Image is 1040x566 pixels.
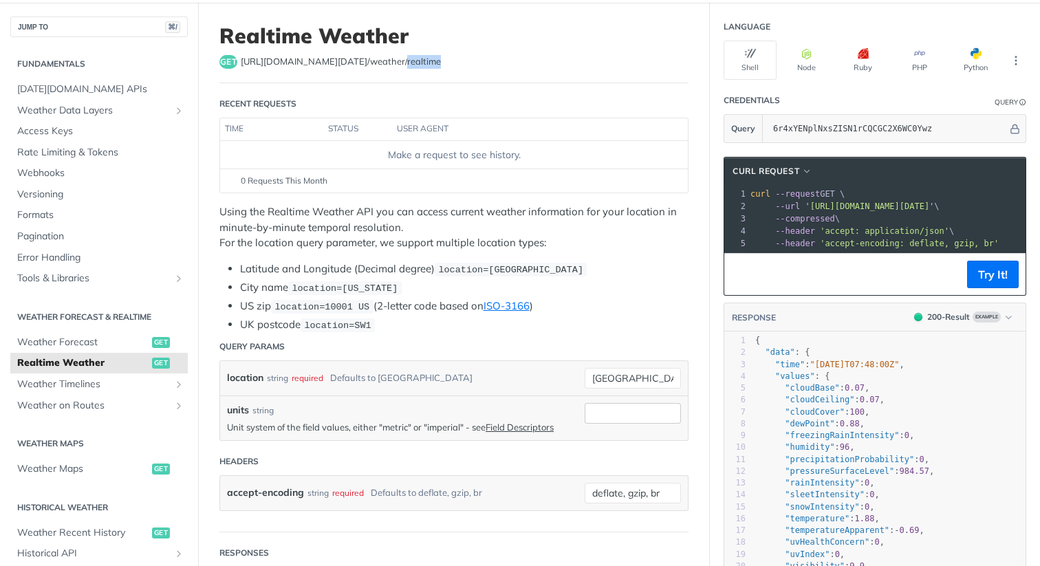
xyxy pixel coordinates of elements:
span: 0.69 [900,525,920,535]
div: required [292,368,323,388]
span: "uvIndex" [785,549,830,559]
div: 18 [724,536,746,548]
button: Show subpages for Tools & Libraries [173,273,184,284]
a: Historical APIShow subpages for Historical API [10,543,188,564]
div: 3 [724,213,748,225]
a: ISO-3166 [484,299,530,312]
span: Formats [17,208,184,222]
div: 3 [724,359,746,371]
button: Try It! [967,261,1019,288]
a: Weather Recent Historyget [10,523,188,543]
span: : , [755,466,934,476]
a: Weather Forecastget [10,332,188,353]
a: Webhooks [10,163,188,184]
span: Query [731,122,755,135]
a: Weather on RoutesShow subpages for Weather on Routes [10,395,188,416]
button: Show subpages for Weather Data Layers [173,105,184,116]
span: : { [755,347,810,357]
a: Versioning [10,184,188,205]
span: "pressureSurfaceLevel" [785,466,894,476]
button: 200200-ResultExample [907,310,1019,324]
div: required [332,483,364,503]
div: Make a request to see history. [226,148,682,162]
span: "cloudCeiling" [785,395,854,404]
div: 11 [724,454,746,466]
li: City name [240,280,689,296]
span: location=SW1 [304,320,371,331]
span: location=10001 US [274,302,369,312]
span: Rate Limiting & Tokens [17,146,184,160]
span: : , [755,537,885,547]
button: Hide [1008,122,1022,135]
span: Historical API [17,547,170,560]
div: Defaults to [GEOGRAPHIC_DATA] [330,368,473,388]
span: --compressed [775,214,835,224]
span: "rainIntensity" [785,478,859,488]
th: status [323,118,392,140]
div: 16 [724,513,746,525]
p: Using the Realtime Weather API you can access current weather information for your location in mi... [219,204,689,251]
span: \ [750,202,940,211]
span: : , [755,514,880,523]
div: 5 [724,237,748,250]
span: --url [775,202,800,211]
span: get [152,358,170,369]
span: Pagination [17,230,184,243]
span: Weather Recent History [17,526,149,540]
label: units [227,403,249,417]
span: "values" [775,371,815,381]
span: : , [755,395,885,404]
div: 14 [724,489,746,501]
span: https://api.tomorrow.io/v4/weather/realtime [241,55,441,69]
span: "sleetIntensity" [785,490,865,499]
a: Formats [10,205,188,226]
span: Weather on Routes [17,399,170,413]
div: Credentials [724,94,780,107]
div: string [267,368,288,388]
span: --header [775,226,815,236]
button: PHP [893,41,946,80]
span: : , [755,502,875,512]
button: Node [780,41,833,80]
div: Responses [219,547,269,559]
span: Weather Maps [17,462,149,476]
div: 8 [724,418,746,430]
span: : , [755,419,865,428]
span: 0 [919,455,924,464]
span: location=[US_STATE] [292,283,398,294]
span: "humidity" [785,442,834,452]
button: Show subpages for Historical API [173,548,184,559]
div: Defaults to deflate, gzip, br [371,483,482,503]
div: 10 [724,442,746,453]
input: apikey [766,115,1008,142]
span: Error Handling [17,251,184,265]
span: : , [755,455,929,464]
button: Ruby [836,41,889,80]
span: Weather Timelines [17,378,170,391]
div: 1 [724,188,748,200]
svg: More ellipsis [1010,54,1022,67]
span: 0 [904,431,909,440]
div: string [307,483,329,503]
a: Tools & LibrariesShow subpages for Tools & Libraries [10,268,188,289]
span: cURL Request [733,165,799,177]
div: 7 [724,406,746,418]
span: \ [750,214,840,224]
button: Shell [724,41,777,80]
div: 2 [724,200,748,213]
span: Weather Forecast [17,336,149,349]
span: : , [755,360,904,369]
span: 0 Requests This Month [241,175,327,187]
button: More Languages [1006,50,1026,71]
span: curl [750,189,770,199]
span: ⌘/ [165,21,180,33]
div: 13 [724,477,746,489]
span: "cloudBase" [785,383,839,393]
span: "time" [775,360,805,369]
button: Python [949,41,1002,80]
span: get [152,464,170,475]
span: Example [973,312,1001,323]
span: location=[GEOGRAPHIC_DATA] [438,265,583,275]
div: Language [724,21,770,33]
span: "cloudCover" [785,407,845,417]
